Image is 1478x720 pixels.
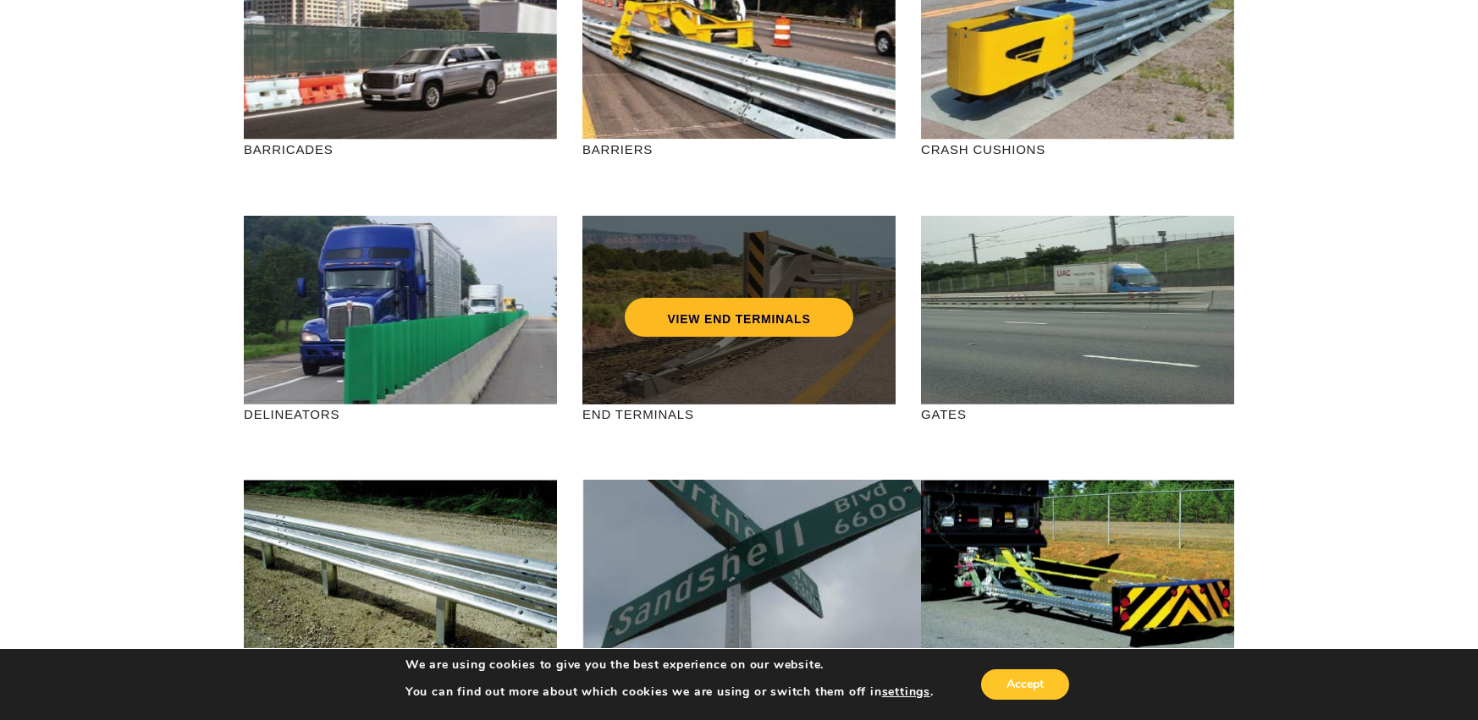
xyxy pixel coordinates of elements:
p: CRASH CUSHIONS [921,140,1234,159]
p: DELINEATORS [244,404,557,424]
button: settings [882,684,930,700]
p: END TERMINALS [582,404,896,424]
a: VIEW END TERMINALS [625,298,852,337]
p: BARRIERS [582,140,896,159]
button: Accept [981,669,1069,700]
p: GATES [921,404,1234,424]
p: We are using cookies to give you the best experience on our website. [405,657,934,673]
p: BARRICADES [244,140,557,159]
p: You can find out more about which cookies we are using or switch them off in . [405,684,934,700]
